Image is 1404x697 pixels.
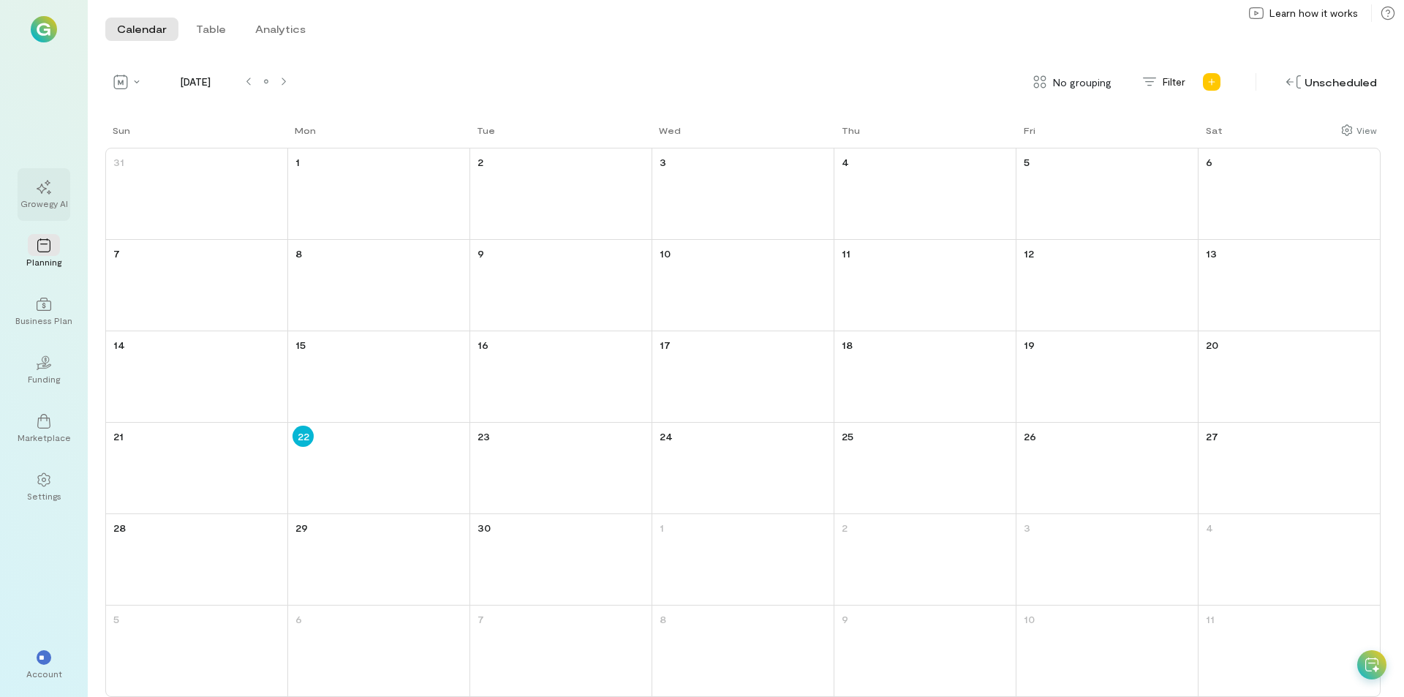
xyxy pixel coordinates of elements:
[839,426,856,447] a: September 25, 2025
[1016,239,1198,331] td: September 12, 2025
[834,148,1016,239] td: September 4, 2025
[469,123,498,148] a: Tuesday
[475,334,491,355] a: September 16, 2025
[652,422,834,513] td: September 24, 2025
[1269,6,1358,20] span: Learn how it works
[110,517,129,538] a: September 28, 2025
[1053,75,1111,90] span: No grouping
[652,606,834,696] td: October 8, 2025
[1356,124,1377,137] div: View
[475,517,494,538] a: September 30, 2025
[475,426,493,447] a: September 23, 2025
[18,344,70,396] a: Funding
[113,124,130,136] div: Sun
[106,606,288,696] td: October 5, 2025
[839,334,856,355] a: September 18, 2025
[110,334,128,355] a: September 14, 2025
[1198,606,1380,696] td: October 11, 2025
[1203,334,1221,355] a: September 20, 2025
[288,606,470,696] td: October 6, 2025
[287,123,319,148] a: Monday
[842,124,860,136] div: Thu
[106,422,288,513] td: September 21, 2025
[839,151,852,173] a: September 4, 2025
[475,243,487,264] a: September 9, 2025
[18,432,71,443] div: Marketplace
[1203,517,1216,538] a: October 4, 2025
[292,334,309,355] a: September 15, 2025
[834,514,1016,606] td: October 2, 2025
[470,239,652,331] td: September 9, 2025
[292,151,303,173] a: September 1, 2025
[1283,71,1381,94] div: Unscheduled
[657,151,669,173] a: September 3, 2025
[288,331,470,422] td: September 15, 2025
[652,123,684,148] a: Wednesday
[657,517,667,538] a: October 1, 2025
[18,461,70,513] a: Settings
[1203,151,1215,173] a: September 6, 2025
[839,517,850,538] a: October 2, 2025
[288,239,470,331] td: September 8, 2025
[657,609,669,630] a: October 8, 2025
[292,243,305,264] a: September 8, 2025
[657,243,673,264] a: September 10, 2025
[475,609,487,630] a: October 7, 2025
[18,227,70,279] a: Planning
[1198,148,1380,239] td: September 6, 2025
[110,243,123,264] a: September 7, 2025
[288,422,470,513] td: September 22, 2025
[1016,514,1198,606] td: October 3, 2025
[1203,609,1218,630] a: October 11, 2025
[106,148,288,239] td: August 31, 2025
[652,514,834,606] td: October 1, 2025
[110,151,127,173] a: August 31, 2025
[1016,123,1038,148] a: Friday
[18,402,70,455] a: Marketplace
[1198,514,1380,606] td: October 4, 2025
[652,331,834,422] td: September 17, 2025
[834,239,1016,331] td: September 11, 2025
[292,609,305,630] a: October 6, 2025
[18,285,70,338] a: Business Plan
[839,243,853,264] a: September 11, 2025
[1024,124,1035,136] div: Fri
[184,18,238,41] button: Table
[151,75,240,89] span: [DATE]
[1021,243,1037,264] a: September 12, 2025
[26,668,62,679] div: Account
[292,517,311,538] a: September 29, 2025
[834,123,863,148] a: Thursday
[1203,243,1220,264] a: September 13, 2025
[1163,75,1185,89] span: Filter
[1021,609,1038,630] a: October 10, 2025
[1337,120,1381,140] div: Show columns
[105,18,178,41] button: Calendar
[1198,239,1380,331] td: September 13, 2025
[834,422,1016,513] td: September 25, 2025
[20,197,68,209] div: Growegy AI
[1021,426,1039,447] a: September 26, 2025
[106,514,288,606] td: September 28, 2025
[652,239,834,331] td: September 10, 2025
[834,331,1016,422] td: September 18, 2025
[106,331,288,422] td: September 14, 2025
[659,124,681,136] div: Wed
[470,514,652,606] td: September 30, 2025
[1021,151,1033,173] a: September 5, 2025
[470,148,652,239] td: September 2, 2025
[1206,124,1223,136] div: Sat
[1021,517,1033,538] a: October 3, 2025
[1021,334,1038,355] a: September 19, 2025
[28,373,60,385] div: Funding
[1203,426,1221,447] a: September 27, 2025
[1016,606,1198,696] td: October 10, 2025
[652,148,834,239] td: September 3, 2025
[470,331,652,422] td: September 16, 2025
[105,123,133,148] a: Sunday
[18,168,70,221] a: Growegy AI
[1198,422,1380,513] td: September 27, 2025
[244,18,317,41] button: Analytics
[1200,70,1223,94] div: Add new
[288,148,470,239] td: September 1, 2025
